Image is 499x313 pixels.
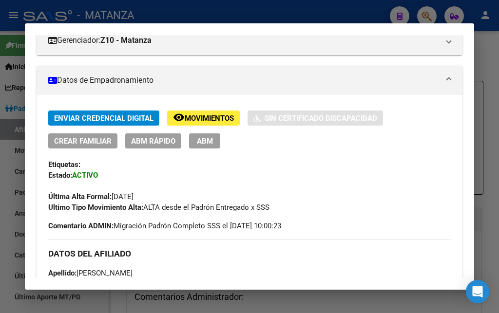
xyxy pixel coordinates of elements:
span: ALTA desde el Padrón Entregado x SSS [48,203,269,212]
strong: Etiquetas: [48,160,80,169]
mat-expansion-panel-header: Datos de Empadronamiento [37,66,462,95]
button: Sin Certificado Discapacidad [248,110,383,126]
mat-panel-title: Datos de Empadronamiento [48,74,439,86]
strong: Ultimo Tipo Movimiento Alta: [48,203,143,212]
strong: Comentario ADMIN: [48,221,114,230]
span: Migración Padrón Completo SSS el [DATE] 10:00:23 [48,221,281,231]
mat-icon: remove_red_eye [173,111,185,123]
h3: DATOS DEL AFILIADO [48,248,451,259]
span: ABM [197,137,213,146]
strong: Estado: [48,171,72,180]
span: ABM Rápido [131,137,175,146]
button: ABM Rápido [125,133,181,148]
button: Enviar Credencial Digital [48,110,159,126]
span: Crear Familiar [54,137,112,146]
button: Movimientos [167,110,240,126]
span: Movimientos [185,114,234,123]
span: [PERSON_NAME] [48,269,133,277]
strong: Última Alta Formal: [48,192,112,201]
span: [DATE] [48,192,134,201]
mat-expansion-panel-header: Gerenciador:Z10 - Matanza [37,26,462,55]
strong: ACTIVO [72,171,98,180]
span: Sin Certificado Discapacidad [265,114,377,123]
strong: Z10 - Matanza [100,35,152,46]
mat-panel-title: Gerenciador: [48,35,439,46]
button: Crear Familiar [48,133,117,148]
span: Enviar Credencial Digital [54,114,154,123]
button: ABM [189,133,220,148]
div: Open Intercom Messenger [466,280,489,303]
strong: Apellido: [48,269,77,277]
